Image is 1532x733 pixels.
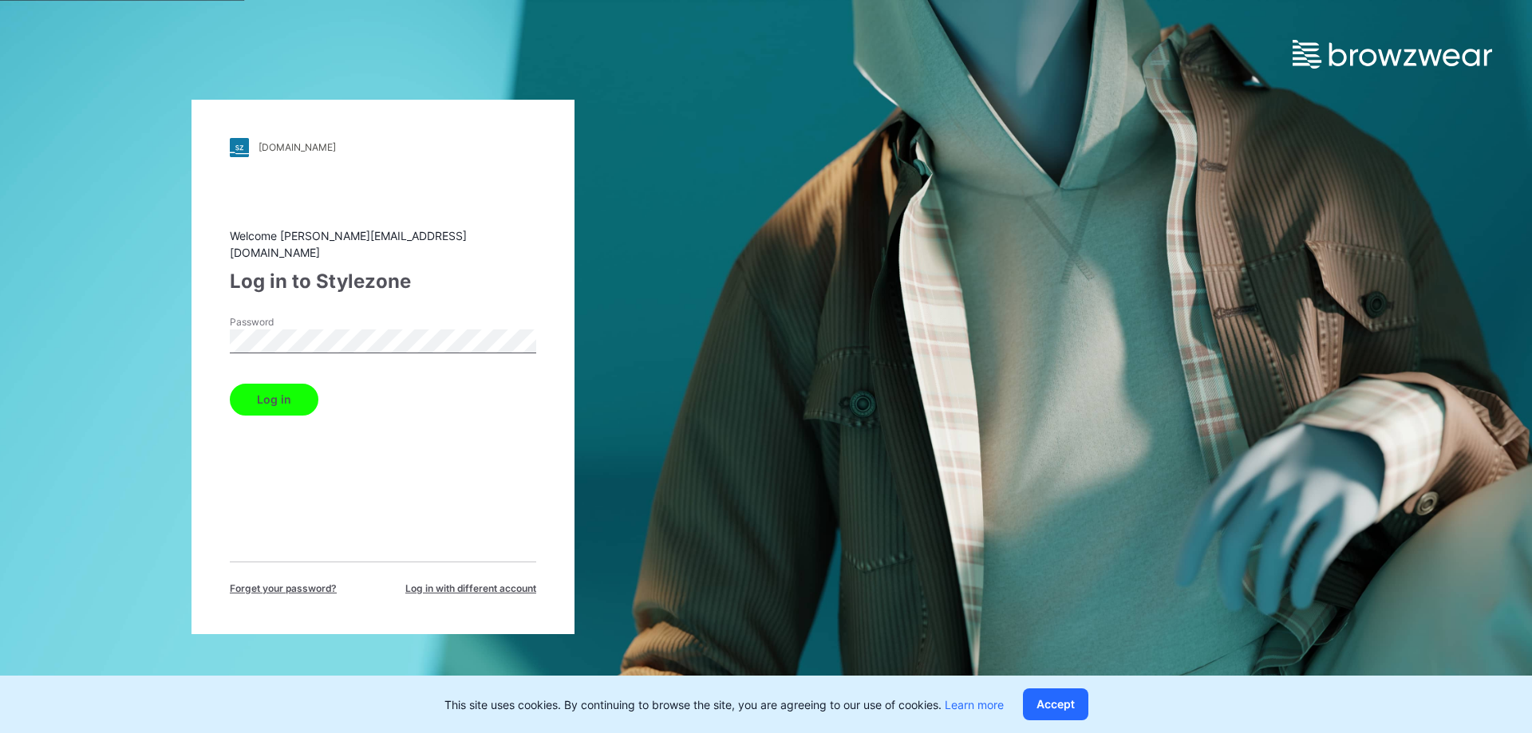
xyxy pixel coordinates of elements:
label: Password [230,315,342,329]
span: Forget your password? [230,581,337,596]
a: Learn more [945,698,1004,711]
div: [DOMAIN_NAME] [259,141,336,153]
button: Log in [230,384,318,416]
div: Log in to Stylezone [230,267,536,296]
img: stylezone-logo.562084cfcfab977791bfbf7441f1a819.svg [230,138,249,157]
img: browzwear-logo.e42bd6dac1945053ebaf764b6aa21510.svg [1293,40,1492,69]
a: [DOMAIN_NAME] [230,138,536,157]
span: Log in with different account [405,581,536,596]
div: Welcome [PERSON_NAME][EMAIL_ADDRESS][DOMAIN_NAME] [230,227,536,261]
p: This site uses cookies. By continuing to browse the site, you are agreeing to our use of cookies. [444,696,1004,713]
button: Accept [1023,688,1088,720]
